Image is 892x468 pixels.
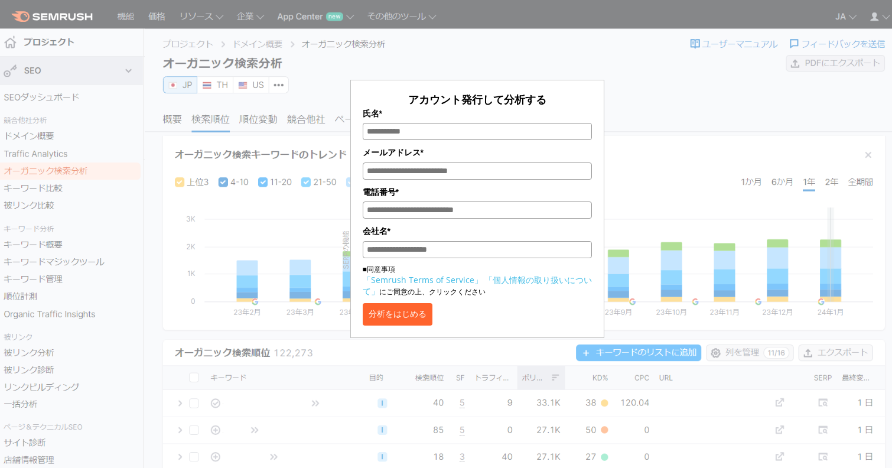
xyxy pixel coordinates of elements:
[363,274,483,285] a: 「Semrush Terms of Service」
[363,303,432,326] button: 分析をはじめる
[363,146,592,159] label: メールアドレス*
[408,92,546,106] span: アカウント発行して分析する
[363,186,592,199] label: 電話番号*
[363,264,592,297] p: ■同意事項 にご同意の上、クリックください
[363,274,592,297] a: 「個人情報の取り扱いについて」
